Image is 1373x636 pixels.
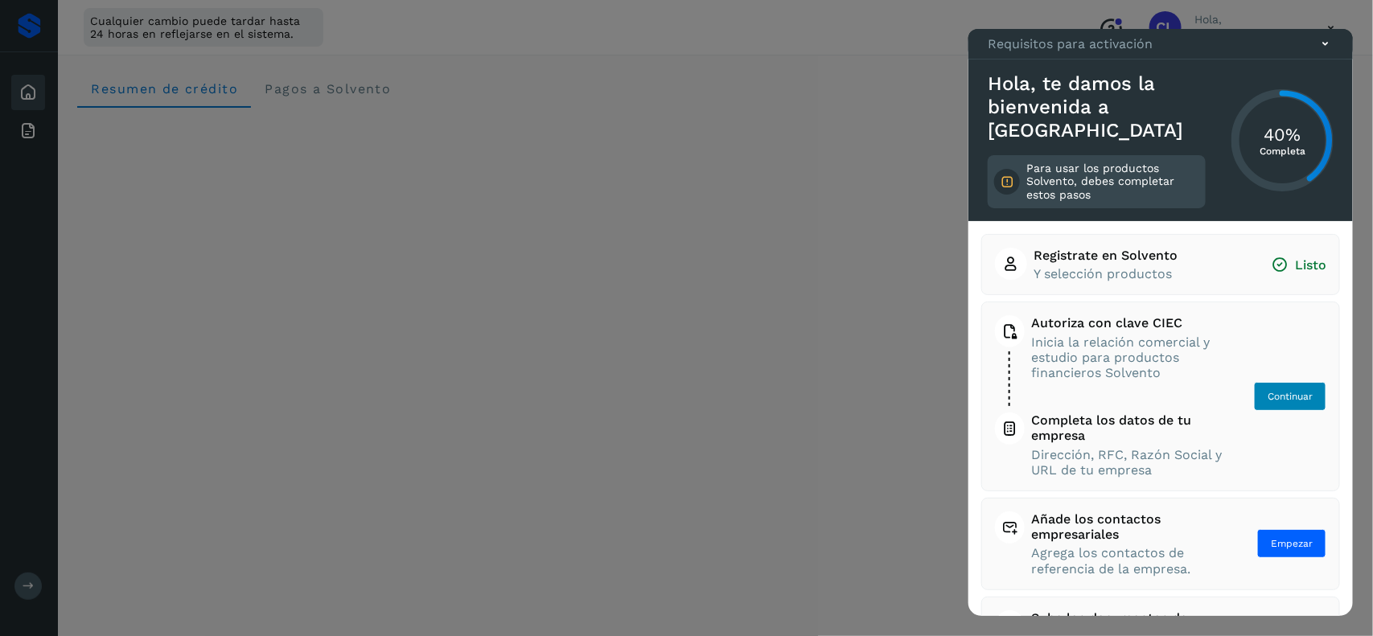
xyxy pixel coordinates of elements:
span: Inicia la relación comercial y estudio para productos financieros Solvento [1031,334,1223,381]
h3: 40% [1260,124,1305,145]
span: Empezar [1271,536,1313,551]
span: Autoriza con clave CIEC [1031,315,1223,330]
span: Añade los contactos empresariales [1031,511,1227,542]
span: Y selección productos [1034,266,1178,281]
button: Registrate en SolventoY selección productosListo [995,248,1326,281]
button: Añade los contactos empresarialesAgrega los contactos de referencia de la empresa.Empezar [995,511,1326,577]
p: Requisitos para activación [988,36,1153,51]
span: Agrega los contactos de referencia de la empresa. [1031,545,1227,576]
h3: Hola, te damos la bienvenida a [GEOGRAPHIC_DATA] [988,72,1206,142]
span: Listo [1271,256,1326,273]
button: Autoriza con clave CIECInicia la relación comercial y estudio para productos financieros Solvento... [995,315,1326,478]
span: Registrate en Solvento [1034,248,1178,263]
div: Requisitos para activación [968,29,1353,59]
p: Para usar los productos Solvento, debes completar estos pasos [1026,162,1199,202]
p: Completa [1260,146,1305,157]
button: Empezar [1257,529,1326,558]
span: Completa los datos de tu empresa [1031,412,1223,443]
button: Continuar [1254,382,1326,411]
span: Continuar [1268,389,1313,404]
span: Dirección, RFC, Razón Social y URL de tu empresa [1031,447,1223,478]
